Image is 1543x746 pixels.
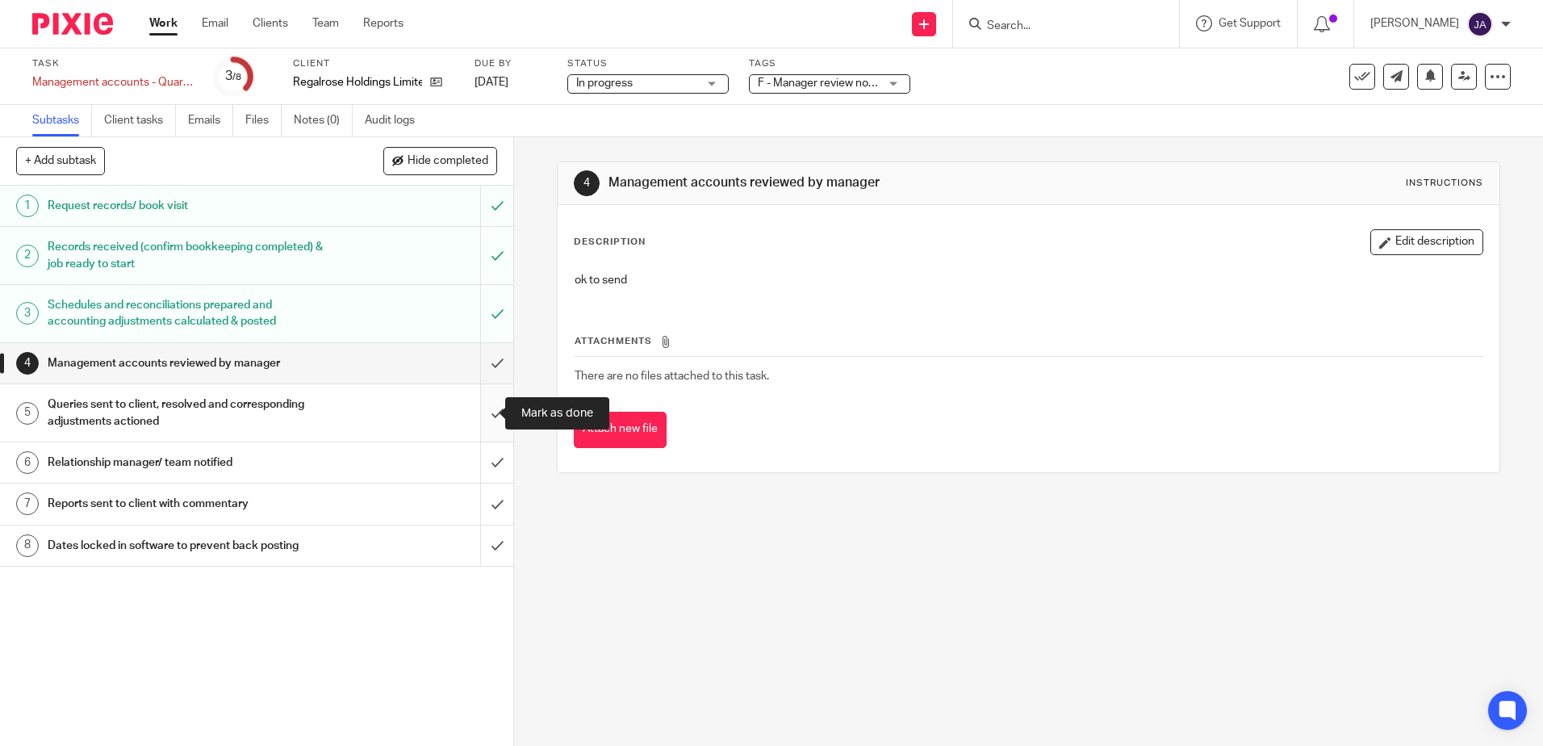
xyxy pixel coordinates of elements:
[32,105,92,136] a: Subtasks
[363,15,404,31] a: Reports
[188,105,233,136] a: Emails
[48,235,325,276] h1: Records received (confirm bookkeeping completed) & job ready to start
[32,74,194,90] div: Management accounts - Quarterly
[749,57,910,70] label: Tags
[16,245,39,267] div: 2
[758,78,960,89] span: F - Manager review notes to be actioned
[48,293,325,334] h1: Schedules and reconciliations prepared and accounting adjustments calculated & posted
[293,74,422,90] p: Regalrose Holdings Limited
[294,105,353,136] a: Notes (0)
[575,272,1482,288] p: ok to send
[365,105,427,136] a: Audit logs
[1370,15,1459,31] p: [PERSON_NAME]
[475,57,547,70] label: Due by
[383,147,497,174] button: Hide completed
[48,351,325,375] h1: Management accounts reviewed by manager
[232,73,241,82] small: /8
[16,195,39,217] div: 1
[574,412,667,448] button: Attach new file
[245,105,282,136] a: Files
[312,15,339,31] a: Team
[16,451,39,474] div: 6
[48,451,325,475] h1: Relationship manager/ team notified
[16,147,105,174] button: + Add subtask
[48,534,325,558] h1: Dates locked in software to prevent back posting
[48,194,325,218] h1: Request records/ book visit
[16,534,39,557] div: 8
[48,392,325,434] h1: Queries sent to client, resolved and corresponding adjustments actioned
[253,15,288,31] a: Clients
[567,57,729,70] label: Status
[1370,229,1483,255] button: Edit description
[1406,177,1483,190] div: Instructions
[575,371,769,382] span: There are no files attached to this task.
[575,337,652,346] span: Attachments
[408,155,488,168] span: Hide completed
[1219,18,1281,29] span: Get Support
[1467,11,1493,37] img: svg%3E
[576,78,633,89] span: In progress
[149,15,178,31] a: Work
[48,492,325,516] h1: Reports sent to client with commentary
[574,170,600,196] div: 4
[475,77,508,88] span: [DATE]
[16,352,39,375] div: 4
[225,67,241,86] div: 3
[574,236,646,249] p: Description
[608,174,1063,191] h1: Management accounts reviewed by manager
[104,105,176,136] a: Client tasks
[32,13,113,35] img: Pixie
[16,402,39,425] div: 5
[16,492,39,515] div: 7
[202,15,228,31] a: Email
[32,57,194,70] label: Task
[16,302,39,325] div: 3
[293,57,454,70] label: Client
[985,19,1131,34] input: Search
